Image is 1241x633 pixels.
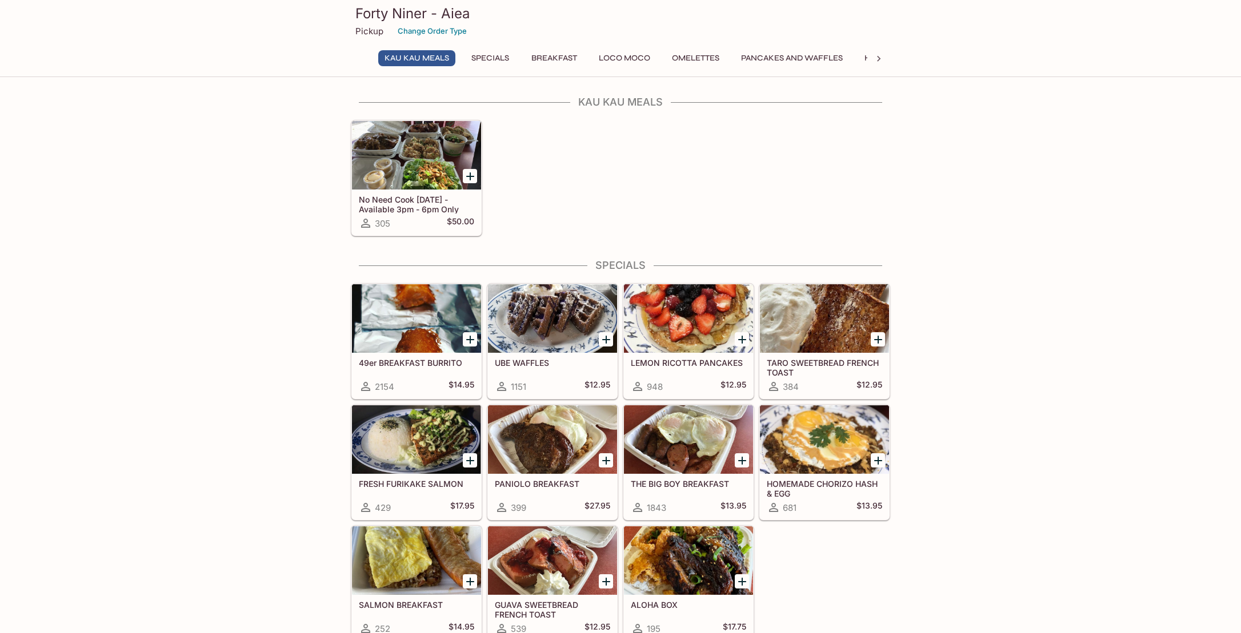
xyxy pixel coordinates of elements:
h5: $27.95 [585,501,610,514]
button: Add GUAVA SWEETBREAD FRENCH TOAST [599,574,613,588]
h5: $13.95 [856,501,882,514]
button: Change Order Type [393,22,472,40]
div: 49er BREAKFAST BURRITO [352,284,481,353]
button: Add SALMON BREAKFAST [463,574,477,588]
h5: $12.95 [856,380,882,393]
div: ALOHA BOX [624,526,753,595]
button: Omelettes [666,50,726,66]
h5: PANIOLO BREAKFAST [495,479,610,489]
button: Add ALOHA BOX [735,574,749,588]
button: Add TARO SWEETBREAD FRENCH TOAST [871,332,885,346]
a: FRESH FURIKAKE SALMON429$17.95 [351,405,482,520]
button: Add HOMEMADE CHORIZO HASH & EGG [871,453,885,467]
span: 384 [783,381,799,392]
h5: SALMON BREAKFAST [359,600,474,610]
div: FRESH FURIKAKE SALMON [352,405,481,474]
span: 1151 [511,381,526,392]
a: TARO SWEETBREAD FRENCH TOAST384$12.95 [759,284,890,399]
h5: No Need Cook [DATE] - Available 3pm - 6pm Only [359,195,474,213]
h3: Forty Niner - Aiea [355,5,886,22]
h5: $50.00 [447,216,474,230]
h5: THE BIG BOY BREAKFAST [631,479,746,489]
h5: TARO SWEETBREAD FRENCH TOAST [767,358,882,377]
h5: $12.95 [585,380,610,393]
button: Pancakes and Waffles [735,50,849,66]
button: Add PANIOLO BREAKFAST [599,453,613,467]
h5: ALOHA BOX [631,600,746,610]
button: Loco Moco [593,50,656,66]
h5: UBE WAFFLES [495,358,610,368]
div: UBE WAFFLES [488,284,617,353]
a: HOMEMADE CHORIZO HASH & EGG681$13.95 [759,405,890,520]
h5: LEMON RICOTTA PANCAKES [631,358,746,368]
h5: GUAVA SWEETBREAD FRENCH TOAST [495,600,610,619]
div: GUAVA SWEETBREAD FRENCH TOAST [488,526,617,595]
button: Breakfast [525,50,583,66]
span: 429 [375,502,391,513]
button: Add No Need Cook Today - Available 3pm - 6pm Only [463,169,477,183]
span: 2154 [375,381,394,392]
span: 1843 [647,502,666,513]
button: Add 49er BREAKFAST BURRITO [463,332,477,346]
div: SALMON BREAKFAST [352,526,481,595]
button: Add FRESH FURIKAKE SALMON [463,453,477,467]
div: THE BIG BOY BREAKFAST [624,405,753,474]
h5: $12.95 [720,380,746,393]
a: PANIOLO BREAKFAST399$27.95 [487,405,618,520]
a: THE BIG BOY BREAKFAST1843$13.95 [623,405,754,520]
div: TARO SWEETBREAD FRENCH TOAST [760,284,889,353]
a: LEMON RICOTTA PANCAKES948$12.95 [623,284,754,399]
div: HOMEMADE CHORIZO HASH & EGG [760,405,889,474]
a: UBE WAFFLES1151$12.95 [487,284,618,399]
h5: 49er BREAKFAST BURRITO [359,358,474,368]
div: PANIOLO BREAKFAST [488,405,617,474]
button: Add UBE WAFFLES [599,332,613,346]
button: Add LEMON RICOTTA PANCAKES [735,332,749,346]
span: 948 [647,381,663,392]
h4: Specials [351,259,890,272]
span: 681 [783,502,796,513]
div: LEMON RICOTTA PANCAKES [624,284,753,353]
span: 305 [375,218,390,229]
button: Add THE BIG BOY BREAKFAST [735,453,749,467]
h5: HOMEMADE CHORIZO HASH & EGG [767,479,882,498]
div: No Need Cook Today - Available 3pm - 6pm Only [352,121,481,190]
button: Specials [465,50,516,66]
h5: $13.95 [720,501,746,514]
h5: $17.95 [450,501,474,514]
p: Pickup [355,26,383,37]
h4: Kau Kau Meals [351,96,890,108]
button: Kau Kau Meals [378,50,455,66]
h5: $14.95 [449,380,474,393]
button: Hawaiian Style French Toast [858,50,999,66]
h5: FRESH FURIKAKE SALMON [359,479,474,489]
span: 399 [511,502,526,513]
a: 49er BREAKFAST BURRITO2154$14.95 [351,284,482,399]
a: No Need Cook [DATE] - Available 3pm - 6pm Only305$50.00 [351,120,482,236]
